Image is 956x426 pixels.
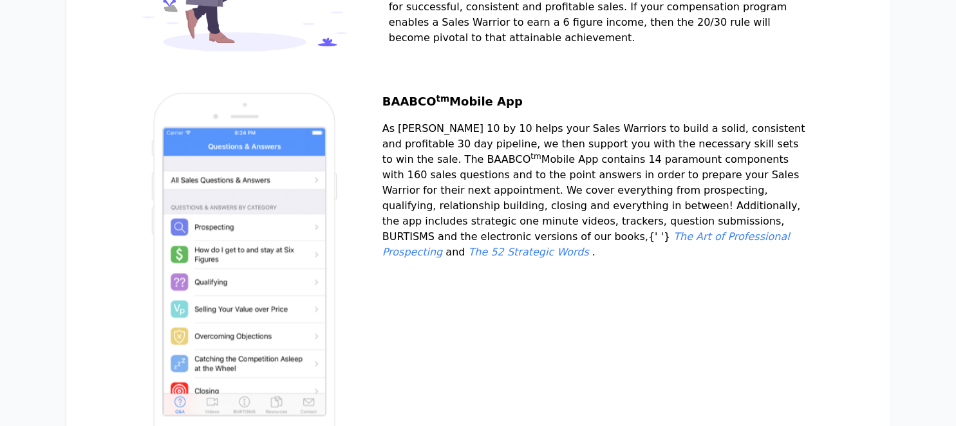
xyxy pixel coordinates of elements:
a: The 52 Strategic Words [465,246,592,258]
sup: tm [530,152,541,161]
em: The 52 Strategic Words [468,246,588,258]
p: As [PERSON_NAME] 10 by 10 helps your Sales Warriors to build a solid, consistent and profitable 3... [382,121,809,260]
sup: tm [436,93,449,104]
h2: BAABCO Mobile App [382,93,809,121]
